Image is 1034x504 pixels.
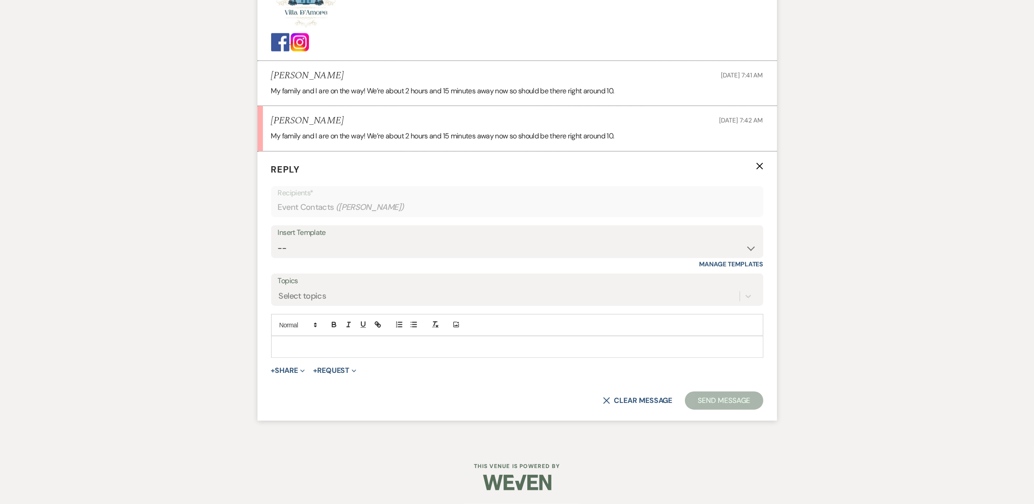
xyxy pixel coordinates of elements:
[291,33,309,51] img: images.jpg
[278,187,756,199] p: Recipients*
[271,70,344,81] h5: [PERSON_NAME]
[279,290,326,302] div: Select topics
[313,367,356,374] button: Request
[483,467,551,499] img: Weven Logo
[271,367,275,374] span: +
[271,130,763,142] p: My family and I are on the way! We’re about 2 hours and 15 minutes away now so should be there ri...
[271,115,344,127] h5: [PERSON_NAME]
[336,201,404,214] span: ( [PERSON_NAME] )
[721,71,763,79] span: [DATE] 7:41 AM
[271,163,300,175] span: Reply
[278,226,756,239] div: Insert Template
[313,367,317,374] span: +
[685,392,763,410] button: Send Message
[278,199,756,216] div: Event Contacts
[271,85,763,97] p: My family and I are on the way! We’re about 2 hours and 15 minutes away now so should be there ri...
[719,116,763,124] span: [DATE] 7:42 AM
[700,260,763,268] a: Manage Templates
[271,367,305,374] button: Share
[278,275,756,288] label: Topics
[603,397,672,404] button: Clear message
[271,33,289,51] img: Facebook_logo_(square).png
